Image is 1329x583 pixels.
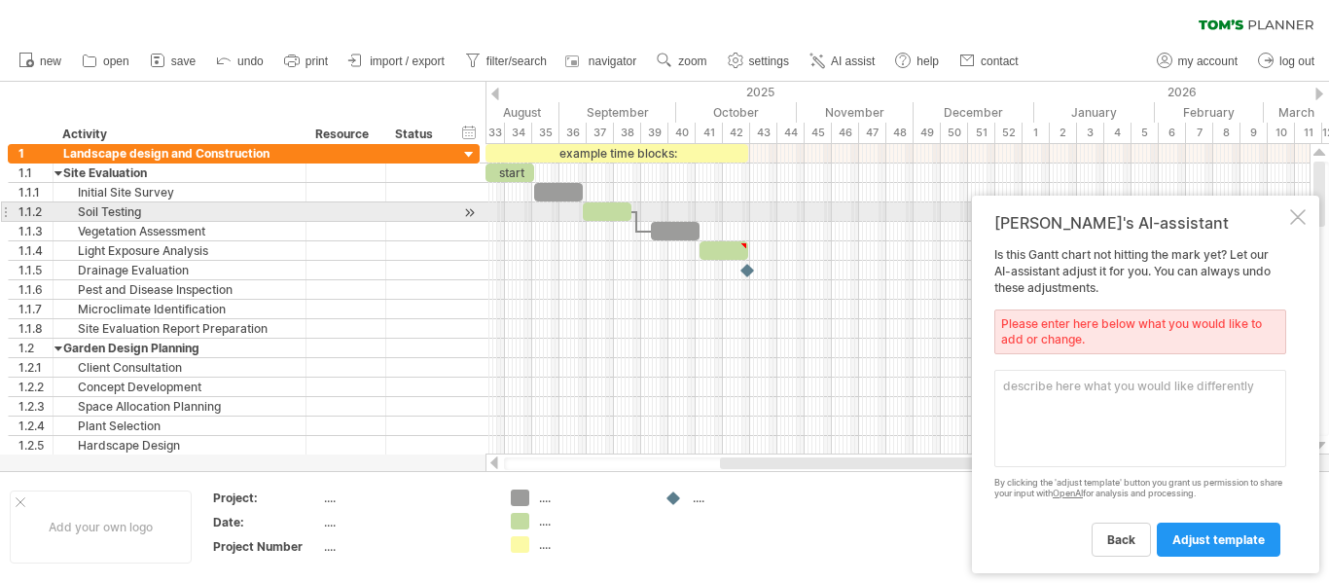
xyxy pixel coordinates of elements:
div: 1.1 [18,164,53,182]
div: 1.1.8 [18,319,53,338]
div: 40 [668,123,696,143]
a: log out [1253,49,1320,74]
a: print [279,49,334,74]
div: 1.1.5 [18,261,53,279]
div: Project Number [213,538,320,555]
div: 9 [1240,123,1268,143]
div: 41 [696,123,723,143]
div: 39 [641,123,668,143]
span: log out [1279,55,1314,68]
div: August 2025 [439,102,559,123]
div: 1 [18,144,53,163]
div: Activity [62,125,295,144]
a: contact [954,49,1024,74]
div: 1.1.3 [18,222,53,240]
div: Microclimate Identification [63,300,296,318]
div: Date: [213,514,320,530]
div: 3 [1077,123,1104,143]
div: 1 [1023,123,1050,143]
span: import / export [370,55,445,68]
span: save [171,55,196,68]
div: Pest and Disease Inspection [63,280,296,299]
div: By clicking the 'adjust template' button you grant us permission to share your input with for ana... [994,478,1286,499]
div: 1.2.3 [18,397,53,416]
div: Hardscape Design [63,436,296,455]
div: .... [539,513,645,529]
div: .... [539,490,645,506]
span: filter/search [486,55,547,68]
span: contact [981,55,1019,68]
div: 35 [532,123,559,143]
a: adjust template [1157,523,1280,557]
div: 1.2.5 [18,436,53,455]
div: 1.1.4 [18,241,53,260]
div: Initial Site Survey [63,183,296,201]
div: Status [395,125,438,144]
span: back [1107,532,1135,547]
div: 36 [559,123,587,143]
a: import / export [343,49,450,74]
div: .... [539,536,645,553]
div: Add your own logo [10,491,192,564]
div: 43 [750,123,777,143]
a: help [890,49,945,74]
div: .... [324,490,487,506]
div: 8 [1213,123,1240,143]
a: settings [723,49,795,74]
div: Garden Design Planning [63,339,296,357]
div: 7 [1186,123,1213,143]
span: new [40,55,61,68]
div: scroll to activity [460,202,479,223]
div: Space Allocation Planning [63,397,296,416]
div: Plant Selection [63,417,296,435]
div: .... [324,538,487,555]
div: December 2025 [914,102,1034,123]
div: Light Exposure Analysis [63,241,296,260]
div: 47 [859,123,886,143]
a: OpenAI [1053,488,1083,498]
div: 4 [1104,123,1131,143]
a: undo [211,49,269,74]
div: 52 [995,123,1023,143]
a: navigator [562,49,642,74]
a: my account [1152,49,1243,74]
div: 1.1.2 [18,202,53,221]
div: November 2025 [797,102,914,123]
div: 45 [805,123,832,143]
a: new [14,49,67,74]
a: open [77,49,135,74]
div: September 2025 [559,102,676,123]
div: Is this Gantt chart not hitting the mark yet? Let our AI-assistant adjust it for you. You can alw... [994,247,1286,556]
a: back [1092,523,1151,557]
div: 2 [1050,123,1077,143]
a: filter/search [460,49,553,74]
div: Drainage Evaluation [63,261,296,279]
div: 48 [886,123,914,143]
div: .... [693,490,799,506]
div: 1.2.4 [18,417,53,435]
span: my account [1178,55,1238,68]
div: 1.1.1 [18,183,53,201]
div: January 2026 [1034,102,1155,123]
div: Soil Testing [63,202,296,221]
div: 34 [505,123,532,143]
div: start [485,164,534,182]
div: 6 [1159,123,1186,143]
div: 1.2.2 [18,378,53,396]
div: Landscape design and Construction [63,144,296,163]
div: Vegetation Assessment [63,222,296,240]
div: 51 [968,123,995,143]
span: undo [237,55,264,68]
span: help [916,55,939,68]
a: AI assist [805,49,880,74]
div: October 2025 [676,102,797,123]
div: Concept Development [63,378,296,396]
div: 1.1.7 [18,300,53,318]
span: AI assist [831,55,875,68]
div: 46 [832,123,859,143]
div: 37 [587,123,614,143]
div: .... [324,514,487,530]
a: zoom [652,49,712,74]
span: settings [749,55,789,68]
div: example time blocks: [485,144,748,163]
